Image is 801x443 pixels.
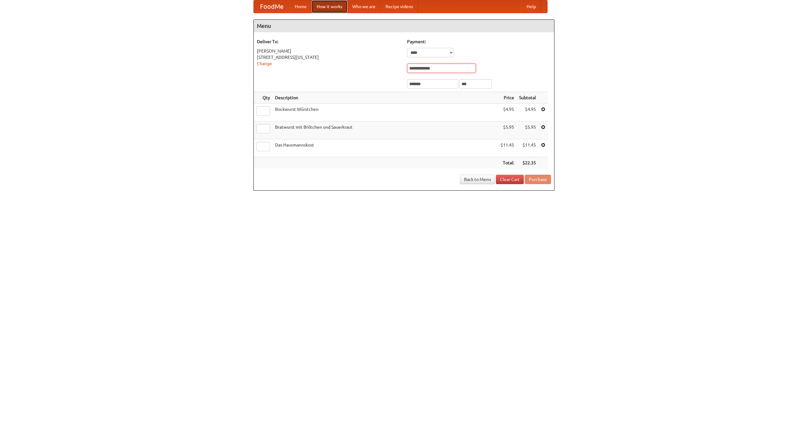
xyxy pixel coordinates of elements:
[498,104,517,121] td: $4.95
[257,54,401,60] div: [STREET_ADDRESS][US_STATE]
[517,121,538,139] td: $5.95
[257,39,401,45] h5: Deliver To:
[525,175,551,184] button: Purchase
[273,121,498,139] td: Bratwurst mit Brötchen und Sauerkraut
[517,157,538,169] th: $22.35
[460,175,495,184] a: Back to Menu
[290,0,312,13] a: Home
[496,175,524,184] a: Clear Cart
[407,39,551,45] h5: Payment:
[498,92,517,104] th: Price
[498,121,517,139] td: $5.95
[257,61,272,66] a: Change
[498,157,517,169] th: Total:
[254,92,273,104] th: Qty
[254,20,554,32] h4: Menu
[517,92,538,104] th: Subtotal
[517,104,538,121] td: $4.95
[273,92,498,104] th: Description
[254,0,290,13] a: FoodMe
[347,0,380,13] a: Who we are
[273,104,498,121] td: Bockwurst Würstchen
[522,0,541,13] a: Help
[312,0,347,13] a: How it works
[517,139,538,157] td: $11.45
[380,0,418,13] a: Recipe videos
[257,48,401,54] div: [PERSON_NAME]
[498,139,517,157] td: $11.45
[273,139,498,157] td: Das Hausmannskost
